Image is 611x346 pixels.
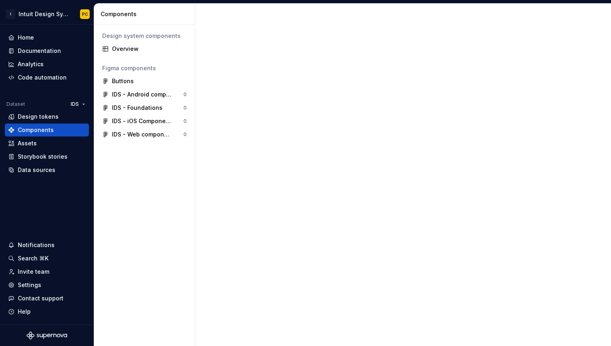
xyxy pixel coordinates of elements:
[102,64,187,72] div: Figma components
[5,305,89,318] button: Help
[18,73,67,82] div: Code automation
[101,10,192,18] div: Components
[6,9,15,19] div: I
[18,241,55,249] div: Notifications
[183,105,187,111] div: 0
[99,128,190,141] a: IDS - Web components0
[18,294,63,302] div: Contact support
[183,118,187,124] div: 0
[183,131,187,138] div: 0
[99,42,190,55] a: Overview
[18,166,55,174] div: Data sources
[112,90,172,99] div: IDS - Android components
[5,279,89,291] a: Settings
[5,137,89,150] a: Assets
[6,101,25,107] div: Dataset
[183,91,187,98] div: 0
[112,104,162,112] div: IDS - Foundations
[67,99,89,110] button: IDS
[5,239,89,252] button: Notifications
[27,331,67,340] svg: Supernova Logo
[5,150,89,163] a: Storybook stories
[5,58,89,71] a: Analytics
[112,77,134,85] div: Buttons
[18,153,67,161] div: Storybook stories
[18,308,31,316] div: Help
[19,10,70,18] div: Intuit Design System
[18,113,59,121] div: Design tokens
[99,88,190,101] a: IDS - Android components0
[102,32,187,40] div: Design system components
[18,34,34,42] div: Home
[5,71,89,84] a: Code automation
[5,31,89,44] a: Home
[18,254,48,262] div: Search ⌘K
[5,164,89,176] a: Data sources
[5,44,89,57] a: Documentation
[18,47,61,55] div: Documentation
[71,101,79,107] span: IDS
[18,139,37,147] div: Assets
[2,5,92,23] button: IIntuit Design SystemPC
[18,268,49,276] div: Invite team
[112,130,172,138] div: IDS - Web components
[82,11,88,17] div: PC
[5,252,89,265] button: Search ⌘K
[5,124,89,136] a: Components
[18,60,44,68] div: Analytics
[18,281,41,289] div: Settings
[99,115,190,128] a: IDS - iOS Components0
[5,110,89,123] a: Design tokens
[99,75,190,88] a: Buttons
[99,101,190,114] a: IDS - Foundations0
[18,126,54,134] div: Components
[5,265,89,278] a: Invite team
[112,117,172,125] div: IDS - iOS Components
[112,45,187,53] div: Overview
[5,292,89,305] button: Contact support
